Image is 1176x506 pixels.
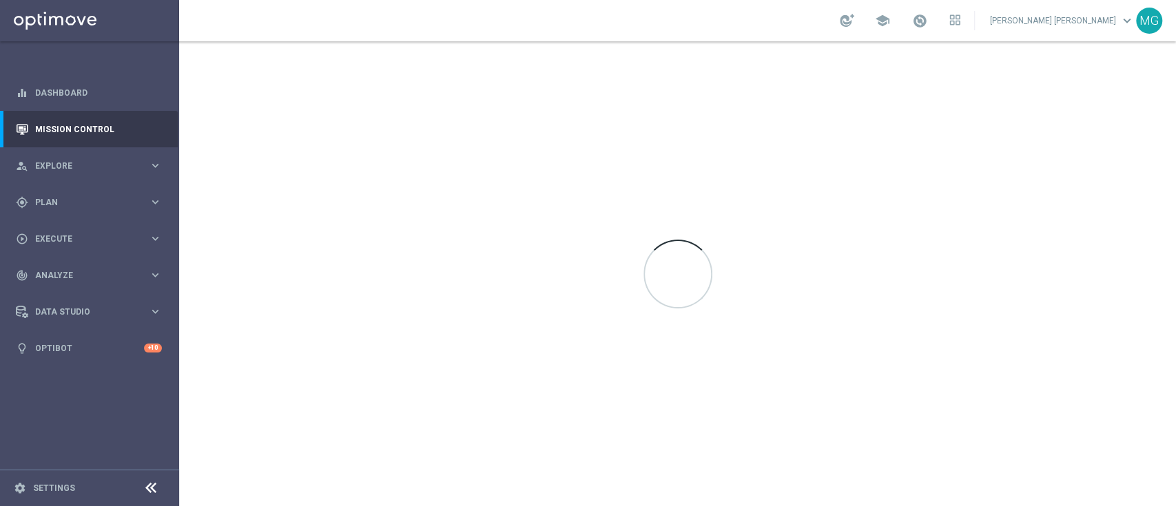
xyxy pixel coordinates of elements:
a: Settings [33,484,75,492]
div: Execute [16,233,149,245]
button: Data Studio keyboard_arrow_right [15,306,163,317]
i: keyboard_arrow_right [149,268,162,282]
button: equalizer Dashboard [15,87,163,98]
i: keyboard_arrow_right [149,159,162,172]
button: lightbulb Optibot +10 [15,343,163,354]
span: school [875,13,890,28]
div: Analyze [16,269,149,282]
i: person_search [16,160,28,172]
div: Plan [16,196,149,209]
div: Optibot [16,330,162,366]
div: +10 [144,344,162,352]
a: Dashboard [35,74,162,111]
span: Analyze [35,271,149,280]
i: gps_fixed [16,196,28,209]
div: Data Studio [16,306,149,318]
a: Optibot [35,330,144,366]
div: MG [1136,8,1162,34]
span: Plan [35,198,149,207]
span: keyboard_arrow_down [1120,13,1135,28]
span: Data Studio [35,308,149,316]
span: Explore [35,162,149,170]
i: play_circle_outline [16,233,28,245]
a: Mission Control [35,111,162,147]
i: keyboard_arrow_right [149,232,162,245]
button: gps_fixed Plan keyboard_arrow_right [15,197,163,208]
button: play_circle_outline Execute keyboard_arrow_right [15,233,163,244]
div: Mission Control [16,111,162,147]
i: track_changes [16,269,28,282]
span: Execute [35,235,149,243]
button: track_changes Analyze keyboard_arrow_right [15,270,163,281]
i: keyboard_arrow_right [149,196,162,209]
a: [PERSON_NAME] [PERSON_NAME]keyboard_arrow_down [989,10,1136,31]
i: equalizer [16,87,28,99]
button: person_search Explore keyboard_arrow_right [15,160,163,171]
div: Explore [16,160,149,172]
i: settings [14,482,26,494]
i: lightbulb [16,342,28,355]
button: Mission Control [15,124,163,135]
i: keyboard_arrow_right [149,305,162,318]
div: Dashboard [16,74,162,111]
